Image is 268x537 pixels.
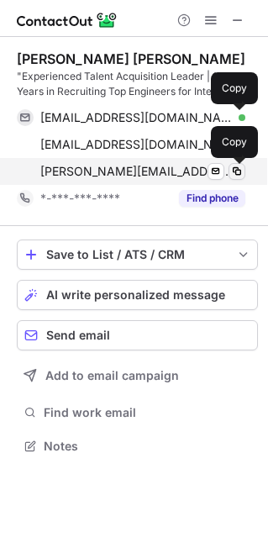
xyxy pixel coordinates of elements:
[46,329,110,342] span: Send email
[46,288,225,302] span: AI write personalized message
[17,361,258,391] button: Add to email campaign
[44,439,251,454] span: Notes
[17,320,258,350] button: Send email
[179,190,245,207] button: Reveal Button
[46,248,229,261] div: Save to List / ATS / CRM
[17,401,258,424] button: Find work email
[45,369,179,382] span: Add to email campaign
[17,69,258,99] div: "Experienced Talent Acquisition Leader | 10+ Years in Recruiting Top Engineers for Internet, SaaS...
[40,164,233,179] span: [PERSON_NAME][EMAIL_ADDRESS][PERSON_NAME][DOMAIN_NAME]
[17,240,258,270] button: save-profile-one-click
[17,10,118,30] img: ContactOut v5.3.10
[17,434,258,458] button: Notes
[17,50,245,67] div: [PERSON_NAME] [PERSON_NAME]
[17,280,258,310] button: AI write personalized message
[40,137,233,152] span: [EMAIL_ADDRESS][DOMAIN_NAME]
[40,110,233,125] span: [EMAIL_ADDRESS][DOMAIN_NAME]
[44,405,251,420] span: Find work email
